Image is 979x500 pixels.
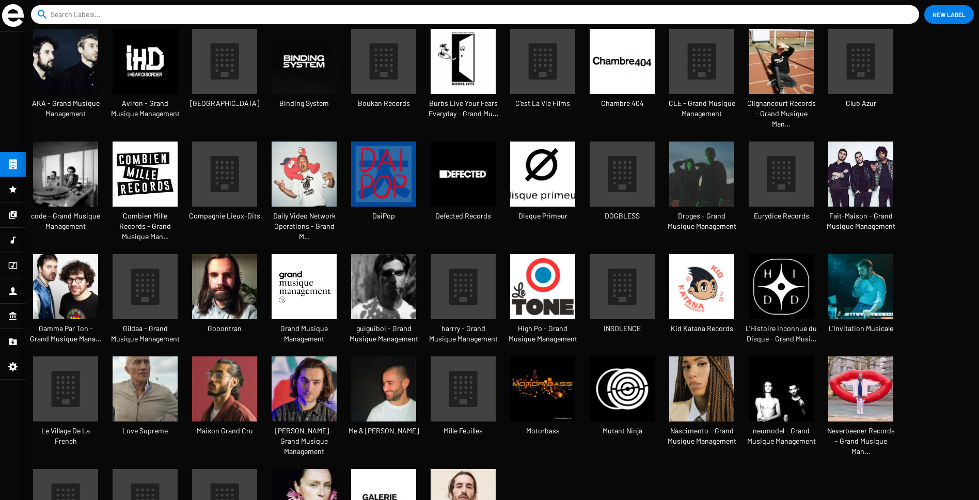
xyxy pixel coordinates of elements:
a: High Po - Grand Musique Management [503,254,582,356]
img: Capture-d-ecran-2023-03-16-a-13-57-15_0.png [351,356,416,421]
span: Kid Katana Records [662,323,741,334]
a: L'Invitation Musicale [821,254,901,346]
a: DOGBLESS [582,142,662,233]
span: guiguiboi - Grand Musique Management [344,323,423,344]
a: INSOLENCE [582,254,662,346]
span: AKA - Grand Musique Management [26,98,105,119]
img: MOTORBASS_PANSOUL_COVER_2000x2000px.jpg [510,356,575,421]
a: [GEOGRAPHIC_DATA] [185,29,264,121]
span: Mutant Ninja [582,426,662,436]
img: 0028544411_10.jpeg [669,254,734,319]
button: New Label [924,5,974,24]
span: DOGBLESS [582,211,662,221]
img: Defected-Records.jpg [431,142,496,207]
a: Eurydice Records [741,142,821,233]
span: [PERSON_NAME] - Grand Musique Management [264,426,344,457]
span: Binding System [264,98,344,108]
span: Eurydice Records [741,211,821,221]
a: Mutant Ninja [582,356,662,448]
img: GHz2nKFQ.jpeg [749,356,814,421]
a: Grand Musique Management [264,254,344,356]
a: CLE - Grand Musique Management [662,29,741,131]
a: Disque Primeur [503,142,582,233]
img: Droges7-Ines-Karma.jpg [669,142,734,207]
a: Me & [PERSON_NAME] [344,356,423,448]
span: Neverbeener Records - Grand Musique Man… [821,426,901,457]
img: BURBS-LYFE-LOGO-1.png [431,29,496,94]
a: C'est La Vie Films [503,29,582,121]
a: Clignancourt Records - Grand Musique Man… [741,29,821,142]
a: Neverbeener Records - Grand Musique Man… [821,356,901,469]
span: Me & [PERSON_NAME] [344,426,423,436]
span: Club Azur [821,98,901,108]
a: DaiPop [344,142,423,233]
a: harrry - Grand Musique Management [423,254,503,356]
img: telechargement.png [113,142,178,207]
span: Clignancourt Records - Grand Musique Man… [741,98,821,129]
span: Grand Musique Management [264,323,344,344]
a: Boukan Records [344,29,423,121]
span: Daily Video Network Operations - Grand M… [264,211,344,242]
span: DaiPop [344,211,423,221]
span: neumodel - Grand Musique Management [741,426,821,446]
span: Compagnie Lieux-Dits [185,211,264,221]
img: HIDD_nb_500.jpg [749,254,814,319]
span: Combien Mille Records - Grand Musique Man… [105,211,185,242]
img: grand-sigle.svg [2,4,24,27]
a: Nascimento - Grand Musique Management [662,356,741,459]
span: Burbs Live Your Fears Everyday - Grand Mu… [423,98,503,119]
span: Gamme Par Ton - Grand Musique Mana… [26,323,105,344]
span: harrry - Grand Musique Management [423,323,503,344]
a: Fait-Maison - Grand Musique Management [821,142,901,244]
a: neumodel - Grand Musique Management [741,356,821,459]
span: Mille Feuilles [423,426,503,436]
img: Yndi.jpg [669,356,734,421]
span: Love Supreme [105,426,185,436]
a: L'Histoire Inconnue du Disque - Grand Musi… [741,254,821,356]
img: Bon-Voyage-Organisation---merci-de-crediter-Lionel-Rigal11.jpg [828,254,893,319]
a: Club Azur [821,29,901,121]
img: Argentique-NB.jpg [33,142,98,207]
span: Boukan Records [344,98,423,108]
a: Aviron - Grand Musique Management [105,29,185,131]
a: AKA - Grand Musique Management [26,29,105,131]
span: Gildaa - Grand Musique Management [105,323,185,344]
img: deen-burbigo-retour-decembre.jpeg [192,356,257,421]
img: 026-46-%28c%29-Merci-de-crediter-Emma-Le-Doyen_0.jpg [113,356,178,421]
span: Maison Grand Cru [185,426,264,436]
span: New Label [933,5,966,24]
span: code - Grand Musique Management [26,211,105,231]
span: Aviron - Grand Musique Management [105,98,185,119]
span: Disque Primeur [503,211,582,221]
span: Le Village De La French [26,426,105,446]
span: Droges - Grand Musique Management [662,211,741,231]
span: L'Histoire Inconnue du Disque - Grand Musi… [741,323,821,344]
img: MATIAS_ENAUT_CREDIT-CLEMENT-HARPILLARD.jpeg [272,356,337,421]
img: aka.jpeg [33,29,98,94]
a: Love Supreme [105,356,185,448]
a: Droges - Grand Musique Management [662,142,741,244]
img: Peur-Bleue-4.jpg [33,254,98,319]
a: guiguiboi - Grand Musique Management [344,254,423,356]
img: profile-pic_0.jpg [113,29,178,94]
a: Kid Katana Records [662,254,741,346]
a: Gamme Par Ton - Grand Musique Mana… [26,254,105,356]
img: %28a-garder-pour-later%29-DVNO---CHTAH-%28merci-de-crediter-Matthieu-Couturier%29.jpg [272,142,337,207]
span: Defected Records [423,211,503,221]
span: High Po - Grand Musique Management [503,323,582,344]
span: Gooontran [185,323,264,334]
img: telechargement-%281%29.png [272,254,337,319]
span: [GEOGRAPHIC_DATA] [185,98,264,108]
span: CLE - Grand Musique Management [662,98,741,119]
img: avatars-000195342118-aql7fg-t500x500.jpg [510,254,575,319]
mat-icon: search [36,8,49,21]
a: Burbs Live Your Fears Everyday - Grand Mu… [423,29,503,131]
a: Daily Video Network Operations - Grand M… [264,142,344,254]
a: Defected Records [423,142,503,233]
img: L-1382110-1512472918-6202-jpeg.jpg [351,142,416,207]
a: Gooontran [185,254,264,346]
img: TAURELLE.jpg [192,254,257,319]
a: Le Village De La French [26,356,105,459]
span: L'Invitation Musicale [821,323,901,334]
span: INSOLENCE [582,323,662,334]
